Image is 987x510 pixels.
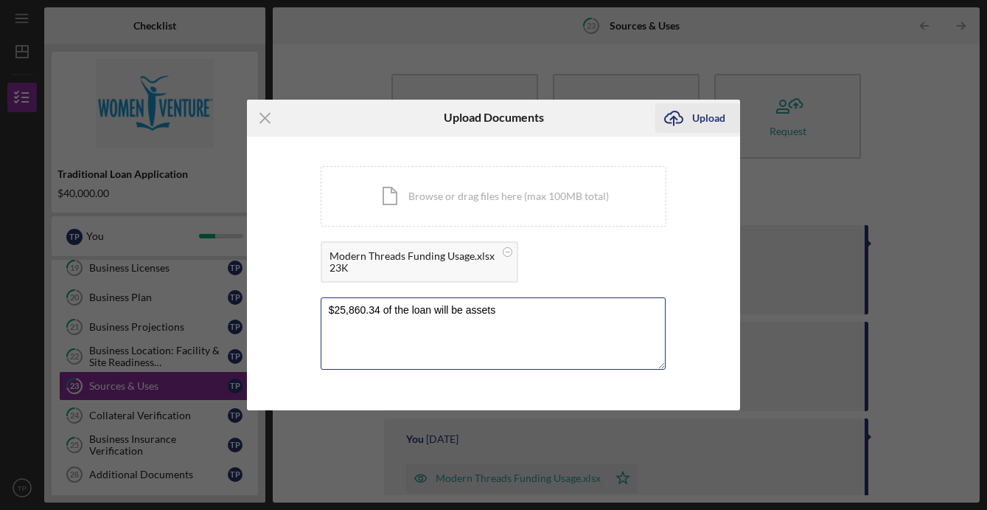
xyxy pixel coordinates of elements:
[692,103,725,133] div: Upload
[655,103,740,133] button: Upload
[321,297,666,370] textarea: $25,860.34 of the loan will be assets
[444,111,544,124] h6: Upload Documents
[329,250,495,262] div: Modern Threads Funding Usage.xlsx
[329,262,495,274] div: 23K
